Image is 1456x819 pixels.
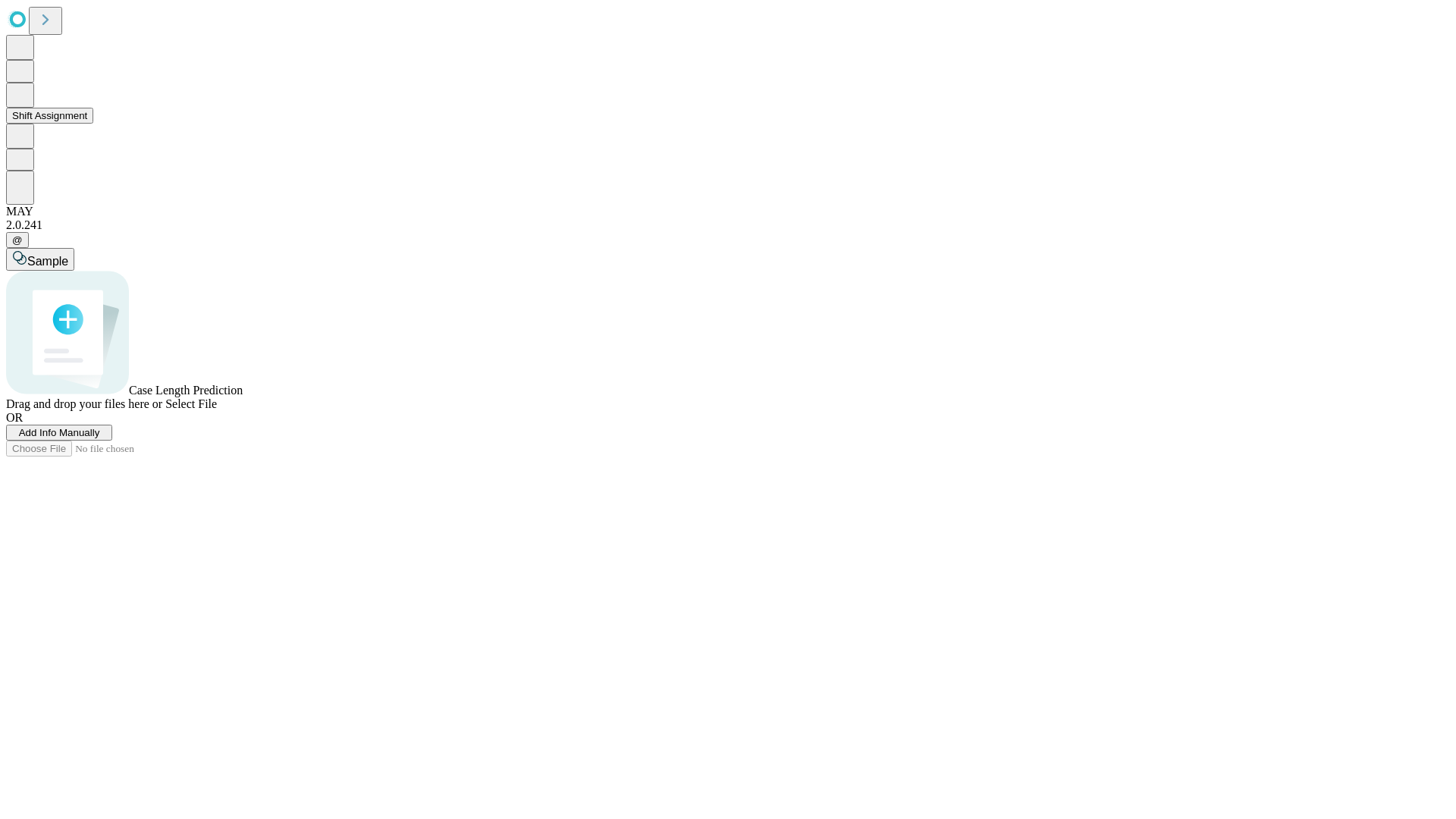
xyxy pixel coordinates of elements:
[6,411,23,424] span: OR
[6,425,112,441] button: Add Info Manually
[6,218,1450,232] div: 2.0.241
[19,427,100,438] span: Add Info Manually
[12,234,23,246] span: @
[27,255,68,268] span: Sample
[6,205,1450,218] div: MAY
[6,397,162,410] span: Drag and drop your files here or
[129,384,243,397] span: Case Length Prediction
[165,397,217,410] span: Select File
[6,108,93,124] button: Shift Assignment
[6,232,29,248] button: @
[6,248,74,271] button: Sample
